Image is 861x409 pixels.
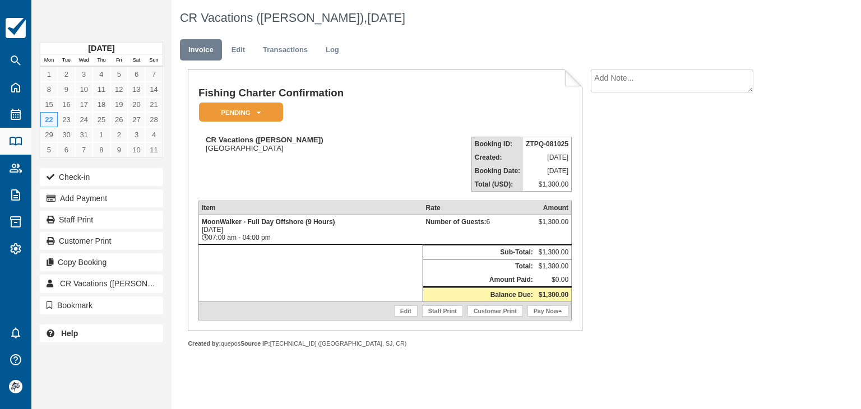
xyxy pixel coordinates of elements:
[471,178,523,192] th: Total (USD):
[40,82,58,97] a: 8
[367,11,405,25] span: [DATE]
[198,215,423,245] td: [DATE] 07:00 am - 04:00 pm
[40,211,163,229] a: Staff Print
[523,151,572,164] td: [DATE]
[536,245,572,259] td: $1,300.00
[88,44,114,53] strong: [DATE]
[40,142,58,157] a: 5
[110,82,128,97] a: 12
[254,39,316,61] a: Transactions
[240,340,270,347] strong: Source IP:
[128,54,145,67] th: Sat
[539,218,568,235] div: $1,300.00
[40,253,163,271] button: Copy Booking
[75,97,92,112] a: 17
[40,189,163,207] button: Add Payment
[92,127,110,142] a: 1
[61,329,78,338] b: Help
[145,112,163,127] a: 28
[198,136,419,152] div: [GEOGRAPHIC_DATA]
[128,82,145,97] a: 13
[128,127,145,142] a: 3
[202,218,335,226] strong: MoonWalker - Full Day Offshore (9 Hours)
[145,97,163,112] a: 21
[40,97,58,112] a: 15
[527,305,568,317] a: Pay Now
[75,67,92,82] a: 3
[9,380,22,393] img: avatar
[206,136,323,144] strong: CR Vacations ([PERSON_NAME])
[58,54,75,67] th: Tue
[523,164,572,178] td: [DATE]
[394,305,418,317] a: Edit
[188,340,221,347] strong: Created by:
[110,127,128,142] a: 2
[198,102,279,123] a: Pending
[180,39,222,61] a: Invoice
[40,168,163,186] button: Check-in
[58,97,75,112] a: 16
[60,279,179,288] span: CR Vacations ([PERSON_NAME])
[223,39,253,61] a: Edit
[110,54,128,67] th: Fri
[536,273,572,287] td: $0.00
[75,112,92,127] a: 24
[40,67,58,82] a: 1
[536,259,572,273] td: $1,300.00
[426,218,487,226] strong: Number of Guests
[40,112,58,127] a: 22
[40,232,163,250] a: Customer Print
[92,97,110,112] a: 18
[92,54,110,67] th: Thu
[75,54,92,67] th: Wed
[423,273,536,287] th: Amount Paid:
[58,67,75,82] a: 2
[145,54,163,67] th: Sun
[75,127,92,142] a: 31
[40,296,163,314] button: Bookmark
[110,112,128,127] a: 26
[422,305,463,317] a: Staff Print
[92,142,110,157] a: 8
[40,324,163,342] a: Help
[40,127,58,142] a: 29
[145,127,163,142] a: 4
[75,142,92,157] a: 7
[471,137,523,151] th: Booking ID:
[40,275,163,292] a: CR Vacations ([PERSON_NAME])
[423,201,536,215] th: Rate
[145,142,163,157] a: 11
[471,151,523,164] th: Created:
[471,164,523,178] th: Booking Date:
[180,11,785,25] h1: CR Vacations ([PERSON_NAME]),
[128,112,145,127] a: 27
[526,140,568,148] strong: ZTPQ-081025
[188,340,582,348] div: quepos [TECHNICAL_ID] ([GEOGRAPHIC_DATA], SJ, CR)
[199,103,283,122] em: Pending
[128,67,145,82] a: 6
[423,259,536,273] th: Total:
[40,54,58,67] th: Mon
[317,39,348,61] a: Log
[536,201,572,215] th: Amount
[110,142,128,157] a: 9
[539,291,568,299] strong: $1,300.00
[92,112,110,127] a: 25
[145,82,163,97] a: 14
[58,82,75,97] a: 9
[92,67,110,82] a: 4
[523,178,572,192] td: $1,300.00
[198,201,423,215] th: Item
[423,287,536,302] th: Balance Due:
[92,82,110,97] a: 11
[128,142,145,157] a: 10
[145,67,163,82] a: 7
[128,97,145,112] a: 20
[110,67,128,82] a: 5
[110,97,128,112] a: 19
[423,245,536,259] th: Sub-Total:
[58,142,75,157] a: 6
[423,215,536,245] td: 6
[467,305,523,317] a: Customer Print
[198,87,419,99] h1: Fishing Charter Confirmation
